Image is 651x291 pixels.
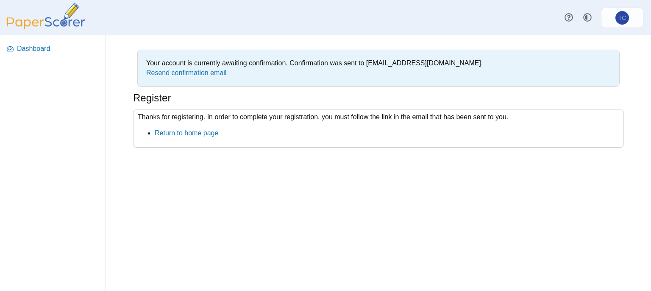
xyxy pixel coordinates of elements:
[146,69,226,76] a: Resend confirmation email
[601,8,643,28] a: Teacher Class
[155,129,218,137] a: Return to home page
[618,15,626,21] span: Teacher Class
[133,91,171,105] h1: Register
[3,39,103,59] a: Dashboard
[3,3,88,29] img: PaperScorer
[3,23,88,31] a: PaperScorer
[133,109,624,148] div: Thanks for registering. In order to complete your registration, you must follow the link in the e...
[615,11,629,25] span: Teacher Class
[142,54,615,82] div: Your account is currently awaiting confirmation. Confirmation was sent to [EMAIL_ADDRESS][DOMAIN_...
[17,44,100,53] span: Dashboard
